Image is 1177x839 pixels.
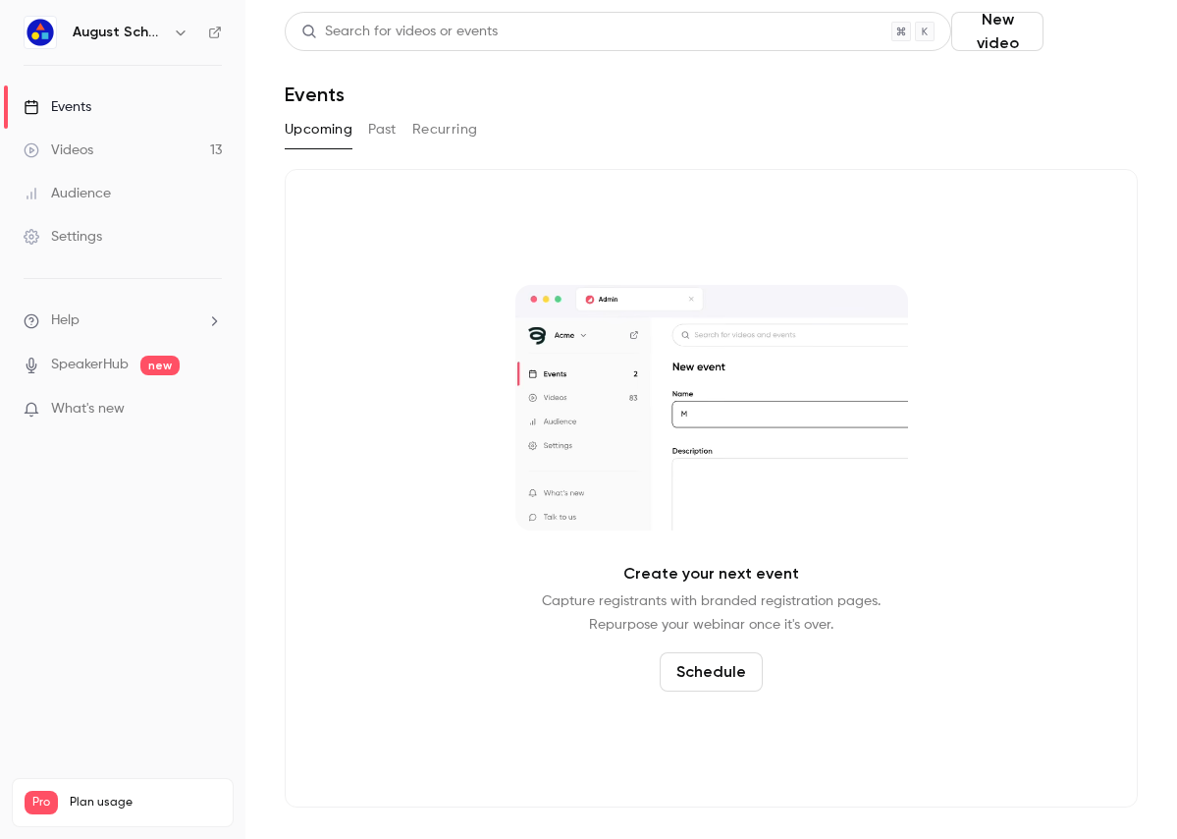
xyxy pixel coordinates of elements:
[24,310,222,331] li: help-dropdown-opener
[51,355,129,375] a: SpeakerHub
[368,114,397,145] button: Past
[285,83,345,106] h1: Events
[623,562,799,586] p: Create your next event
[951,12,1043,51] button: New video
[70,795,221,811] span: Plan usage
[660,652,763,692] button: Schedule
[24,97,91,117] div: Events
[24,140,93,160] div: Videos
[73,23,165,42] h6: August Schools
[25,791,58,814] span: Pro
[51,310,80,331] span: Help
[24,227,102,247] div: Settings
[25,17,56,48] img: August Schools
[301,22,498,42] div: Search for videos or events
[542,589,881,637] p: Capture registrants with branded registration pages. Repurpose your webinar once it's over.
[198,401,222,419] iframe: Noticeable Trigger
[412,114,478,145] button: Recurring
[1051,12,1138,51] button: Schedule
[140,356,180,375] span: new
[51,399,125,419] span: What's new
[24,184,111,203] div: Audience
[285,114,352,145] button: Upcoming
